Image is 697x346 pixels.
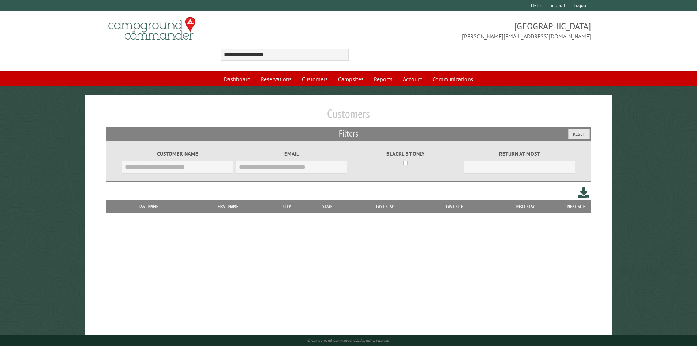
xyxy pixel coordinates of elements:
[307,338,390,343] small: © Campground Commander LLC. All rights reserved.
[464,150,575,158] label: Return at most
[489,200,562,213] th: Next Stay
[106,107,591,127] h1: Customers
[334,72,368,86] a: Campsites
[370,72,397,86] a: Reports
[420,200,489,213] th: Last Site
[398,72,427,86] a: Account
[220,72,255,86] a: Dashboard
[562,200,591,213] th: Next Site
[350,200,420,213] th: Last Stay
[106,127,591,141] h2: Filters
[256,72,296,86] a: Reservations
[349,20,591,41] span: [GEOGRAPHIC_DATA] [PERSON_NAME][EMAIL_ADDRESS][DOMAIN_NAME]
[350,150,461,158] label: Blacklist only
[236,150,347,158] label: Email
[122,150,233,158] label: Customer Name
[428,72,477,86] a: Communications
[568,129,590,139] button: Reset
[305,200,350,213] th: State
[187,200,269,213] th: First Name
[106,14,198,43] img: Campground Commander
[297,72,332,86] a: Customers
[269,200,305,213] th: City
[578,186,589,200] a: Download this customer list (.csv)
[110,200,187,213] th: Last Name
